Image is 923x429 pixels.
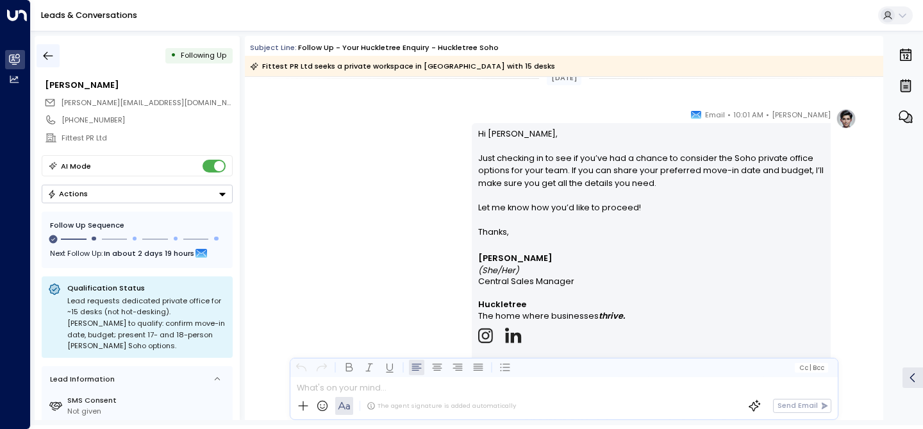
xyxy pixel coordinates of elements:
div: AI Mode [61,160,91,172]
span: • [766,108,769,121]
div: [PHONE_NUMBER] [62,115,232,126]
div: • [170,46,176,65]
label: SMS Consent [67,395,228,406]
span: • [728,108,731,121]
div: The agent signature is added automatically [367,401,516,410]
span: Central Sales Manager [478,276,574,287]
span: In about 2 days 19 hours [104,246,194,260]
span: Cc Bcc [799,364,824,371]
div: Follow up - Your Huckletree Enquiry - Huckletree Soho [298,42,499,53]
span: The home where businesses [478,310,599,322]
strong: [PERSON_NAME] [478,253,553,264]
div: Actions [47,189,88,198]
div: Button group with a nested menu [42,185,233,203]
button: Undo [294,360,309,375]
span: 10:01 AM [733,108,763,121]
span: Thanks, [478,226,509,238]
button: Cc|Bcc [795,363,828,373]
div: Follow Up Sequence [50,220,224,231]
p: Qualification Status [67,283,226,293]
div: Lead Information [46,374,115,385]
span: [PERSON_NAME] [772,108,831,121]
div: Next Follow Up: [50,246,224,260]
em: (She/Her) [478,265,519,276]
span: Following Up [181,50,226,60]
span: Email [705,108,725,121]
div: Lead requests dedicated private office for ~15 desks (not hot-desking). [PERSON_NAME] to qualify:... [67,296,226,352]
button: Actions [42,185,233,203]
span: | [810,364,811,371]
p: Hi [PERSON_NAME], Just checking in to see if you’ve had a chance to consider the Soho private off... [478,128,825,226]
button: Redo [314,360,329,375]
a: Leads & Conversations [41,10,137,21]
div: Fittest PR Ltd seeks a private workspace in [GEOGRAPHIC_DATA] with 15 desks [250,60,555,72]
span: [PERSON_NAME][EMAIL_ADDRESS][DOMAIN_NAME] [61,97,245,108]
div: [DATE] [547,71,581,85]
strong: Huckletree [478,299,526,310]
span: kate@fittestpr.com [61,97,233,108]
div: [PERSON_NAME] [45,79,232,91]
strong: thrive. [599,310,625,321]
div: Fittest PR Ltd [62,133,232,144]
div: Not given [67,406,228,417]
img: profile-logo.png [836,108,856,129]
span: Subject Line: [250,42,297,53]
